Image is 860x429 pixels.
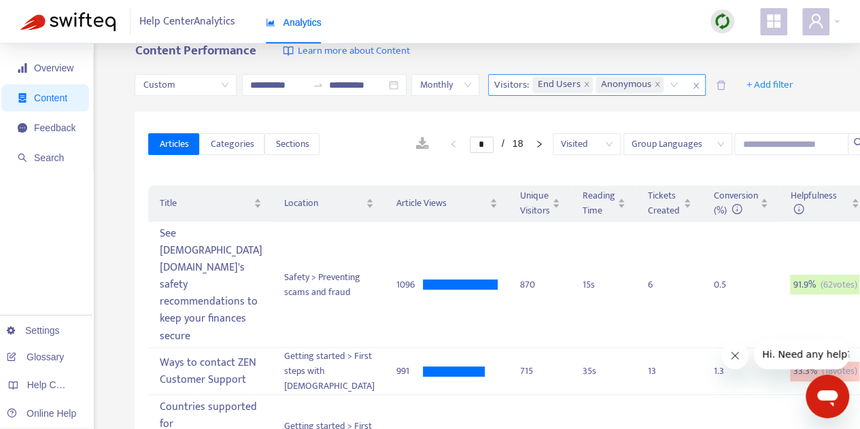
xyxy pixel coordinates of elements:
button: left [443,136,464,152]
div: 0.5 [713,277,740,292]
span: End Users [538,77,581,93]
span: Group Languages [632,134,724,154]
td: Safety > Preventing scams and fraud [273,222,385,348]
div: 991 [396,364,423,379]
span: left [449,140,458,148]
span: to [313,80,324,90]
span: appstore [766,13,782,29]
span: Anonymous [601,77,651,93]
span: ( 62 votes) [821,277,857,292]
span: Visited [561,134,613,154]
th: Title [148,186,273,222]
button: Categories [199,133,264,155]
li: 1/18 [470,136,523,152]
a: Learn more about Content [283,44,409,59]
span: / [502,138,504,149]
a: Online Help [7,408,76,419]
a: Glossary [7,351,64,362]
button: Sections [264,133,320,155]
iframe: Button to launch messaging window [806,375,849,418]
span: Search [34,152,64,163]
img: sync.dc5367851b00ba804db3.png [714,13,731,30]
div: Ways to contact ZEN Customer Support [159,352,262,392]
th: Reading Time [571,186,636,222]
span: Conversion (%) [713,188,757,218]
iframe: Message from company [754,339,849,369]
span: swap-right [313,80,324,90]
button: right [528,136,550,152]
span: Visitors : [489,75,531,95]
span: Anonymous [596,77,664,93]
div: 715 [519,364,560,379]
span: Learn more about Content [297,44,409,59]
span: Overview [34,63,73,73]
span: Articles [159,137,188,152]
span: area-chart [266,18,275,27]
div: 35 s [582,364,625,379]
span: Feedback [34,122,75,133]
div: 15 s [582,277,625,292]
span: close [687,78,705,94]
span: Monthly [419,75,471,95]
span: Unique Visitors [519,188,549,218]
li: Previous Page [443,136,464,152]
div: 1.3 [713,364,740,379]
span: Analytics [266,17,322,28]
span: Help Centers [27,379,83,390]
span: Reading Time [582,188,615,218]
span: search [18,153,27,162]
img: Swifteq [20,12,116,31]
th: Tickets Created [636,186,702,222]
span: message [18,123,27,133]
span: Tickets Created [647,188,681,218]
span: container [18,93,27,103]
span: Help Center Analytics [139,9,235,35]
span: user [808,13,824,29]
span: + Add filter [746,77,793,93]
div: 33.3 % [790,362,859,382]
span: delete [716,80,726,90]
span: close [583,81,590,89]
a: Settings [7,325,60,336]
span: Location [283,196,363,211]
span: Helpfulness [790,188,836,218]
span: Title [159,196,251,211]
th: Article Views [385,186,509,222]
div: 1096 [396,277,423,292]
button: + Add filter [736,74,804,96]
iframe: Close message [721,342,749,369]
span: signal [18,63,27,73]
li: Next Page [528,136,550,152]
th: Location [273,186,385,222]
span: Content [34,92,67,103]
div: 870 [519,277,560,292]
span: right [535,140,543,148]
span: close [654,81,661,89]
td: Getting started > First steps with [DEMOGRAPHIC_DATA] [273,348,385,395]
div: 6 [647,277,674,292]
span: Custom [143,75,228,95]
span: Hi. Need any help? [8,10,98,20]
span: Categories [210,137,254,152]
div: 91.9 % [790,275,859,295]
span: End Users [532,77,593,93]
div: See [DEMOGRAPHIC_DATA][DOMAIN_NAME]'s safety recommendations to keep your finances secure [159,222,262,347]
b: Content Performance [135,40,256,61]
span: Article Views [396,196,487,211]
span: ( 18 votes) [822,364,857,379]
div: 13 [647,364,674,379]
span: Sections [275,137,309,152]
button: Articles [148,133,199,155]
th: Unique Visitors [509,186,571,222]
